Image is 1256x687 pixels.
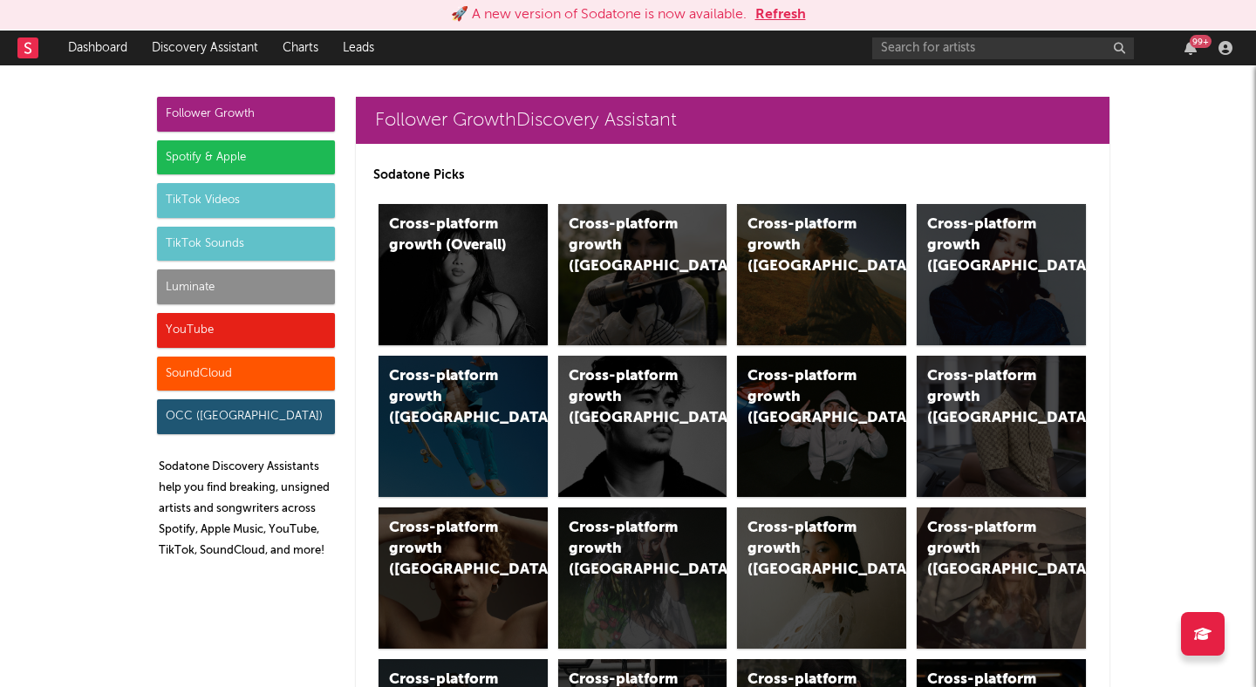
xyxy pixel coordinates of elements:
button: Refresh [755,4,806,25]
div: 99 + [1190,35,1212,48]
div: Cross-platform growth ([GEOGRAPHIC_DATA]) [569,518,687,581]
a: Cross-platform growth ([GEOGRAPHIC_DATA]) [558,356,727,497]
a: Cross-platform growth ([GEOGRAPHIC_DATA]) [379,507,548,649]
div: Cross-platform growth (Overall) [389,214,508,256]
a: Dashboard [56,31,140,65]
a: Cross-platform growth ([GEOGRAPHIC_DATA]) [737,204,906,345]
a: Cross-platform growth ([GEOGRAPHIC_DATA]) [917,507,1086,649]
div: Cross-platform growth ([GEOGRAPHIC_DATA]) [389,366,508,429]
div: SoundCloud [157,357,335,391]
div: Luminate [157,269,335,304]
div: Follower Growth [157,97,335,132]
a: Cross-platform growth ([GEOGRAPHIC_DATA]) [379,356,548,497]
div: Cross-platform growth ([GEOGRAPHIC_DATA]) [747,214,866,277]
div: Cross-platform growth ([GEOGRAPHIC_DATA]) [569,214,687,277]
a: Cross-platform growth (Overall) [379,204,548,345]
a: Cross-platform growth ([GEOGRAPHIC_DATA]) [558,204,727,345]
div: Cross-platform growth ([GEOGRAPHIC_DATA]) [747,518,866,581]
div: TikTok Sounds [157,227,335,262]
div: TikTok Videos [157,183,335,218]
a: Follower GrowthDiscovery Assistant [356,97,1109,144]
div: 🚀 A new version of Sodatone is now available. [451,4,747,25]
div: Cross-platform growth ([GEOGRAPHIC_DATA]) [927,214,1046,277]
div: Cross-platform growth ([GEOGRAPHIC_DATA]) [569,366,687,429]
div: YouTube [157,313,335,348]
a: Cross-platform growth ([GEOGRAPHIC_DATA]) [558,507,727,649]
a: Discovery Assistant [140,31,270,65]
a: Cross-platform growth ([GEOGRAPHIC_DATA]/GSA) [737,356,906,497]
div: Cross-platform growth ([GEOGRAPHIC_DATA]) [389,518,508,581]
a: Cross-platform growth ([GEOGRAPHIC_DATA]) [917,204,1086,345]
div: Cross-platform growth ([GEOGRAPHIC_DATA]/GSA) [747,366,866,429]
div: OCC ([GEOGRAPHIC_DATA]) [157,399,335,434]
p: Sodatone Discovery Assistants help you find breaking, unsigned artists and songwriters across Spo... [159,457,335,561]
input: Search for artists [872,37,1134,59]
a: Charts [270,31,331,65]
div: Cross-platform growth ([GEOGRAPHIC_DATA]) [927,366,1046,429]
button: 99+ [1184,41,1197,55]
a: Cross-platform growth ([GEOGRAPHIC_DATA]) [917,356,1086,497]
div: Spotify & Apple [157,140,335,175]
a: Leads [331,31,386,65]
div: Cross-platform growth ([GEOGRAPHIC_DATA]) [927,518,1046,581]
p: Sodatone Picks [373,165,1092,186]
a: Cross-platform growth ([GEOGRAPHIC_DATA]) [737,507,906,649]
